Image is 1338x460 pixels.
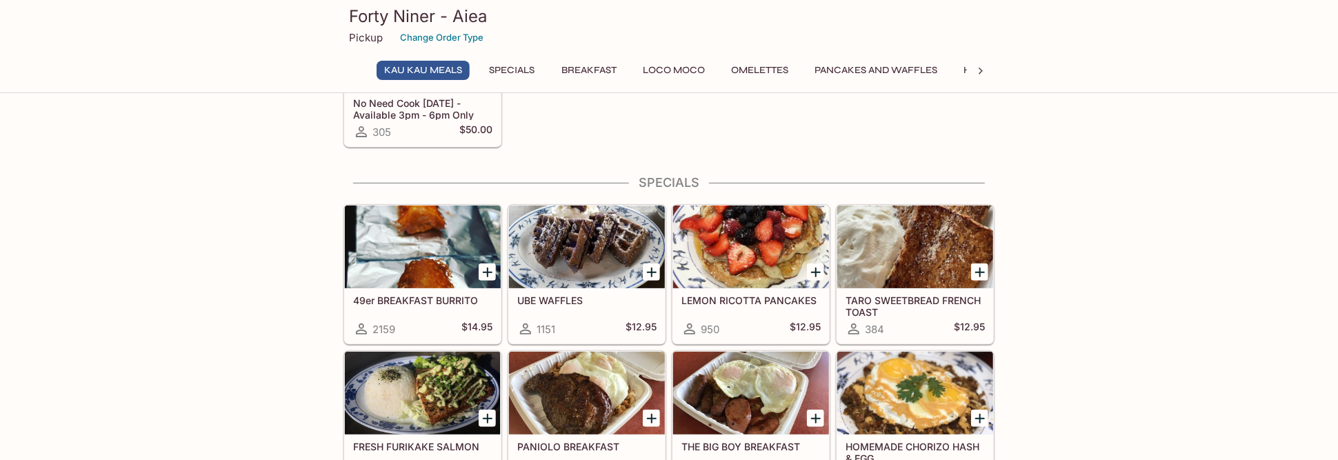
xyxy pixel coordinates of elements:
[643,410,660,427] button: Add PANIOLO BREAKFAST
[349,6,989,27] h3: Forty Niner - Aiea
[353,294,492,306] h5: 49er BREAKFAST BURRITO
[479,263,496,281] button: Add 49er BREAKFAST BURRITO
[807,263,824,281] button: Add LEMON RICOTTA PANCAKES
[372,323,395,336] span: 2159
[681,294,821,306] h5: LEMON RICOTTA PANCAKES
[508,205,666,344] a: UBE WAFFLES1151$12.95
[349,31,383,44] p: Pickup
[635,61,712,80] button: Loco Moco
[807,61,945,80] button: Pancakes and Waffles
[517,441,657,452] h5: PANIOLO BREAKFAST
[790,321,821,337] h5: $12.95
[509,352,665,434] div: PANIOLO BREAKFAST
[394,27,490,48] button: Change Order Type
[846,294,985,317] h5: TARO SWEETBREAD FRENCH TOAST
[643,263,660,281] button: Add UBE WAFFLES
[461,321,492,337] h5: $14.95
[344,205,501,344] a: 49er BREAKFAST BURRITO2159$14.95
[517,294,657,306] h5: UBE WAFFLES
[345,206,501,288] div: 49er BREAKFAST BURRITO
[956,61,1126,80] button: Hawaiian Style French Toast
[954,321,985,337] h5: $12.95
[971,410,988,427] button: Add HOMEMADE CHORIZO HASH & EGG
[509,206,665,288] div: UBE WAFFLES
[626,321,657,337] h5: $12.95
[353,97,492,120] h5: No Need Cook [DATE] - Available 3pm - 6pm Only
[837,206,993,288] div: TARO SWEETBREAD FRENCH TOAST
[537,323,555,336] span: 1151
[701,323,719,336] span: 950
[865,323,884,336] span: 384
[459,123,492,140] h5: $50.00
[681,441,821,452] h5: THE BIG BOY BREAKFAST
[673,352,829,434] div: THE BIG BOY BREAKFAST
[343,175,995,190] h4: Specials
[723,61,796,80] button: Omelettes
[837,352,993,434] div: HOMEMADE CHORIZO HASH & EGG
[479,410,496,427] button: Add FRESH FURIKAKE SALMON
[372,126,391,139] span: 305
[807,410,824,427] button: Add THE BIG BOY BREAKFAST
[345,352,501,434] div: FRESH FURIKAKE SALMON
[672,205,830,344] a: LEMON RICOTTA PANCAKES950$12.95
[377,61,470,80] button: Kau Kau Meals
[673,206,829,288] div: LEMON RICOTTA PANCAKES
[481,61,543,80] button: Specials
[554,61,624,80] button: Breakfast
[971,263,988,281] button: Add TARO SWEETBREAD FRENCH TOAST
[353,441,492,452] h5: FRESH FURIKAKE SALMON
[837,205,994,344] a: TARO SWEETBREAD FRENCH TOAST384$12.95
